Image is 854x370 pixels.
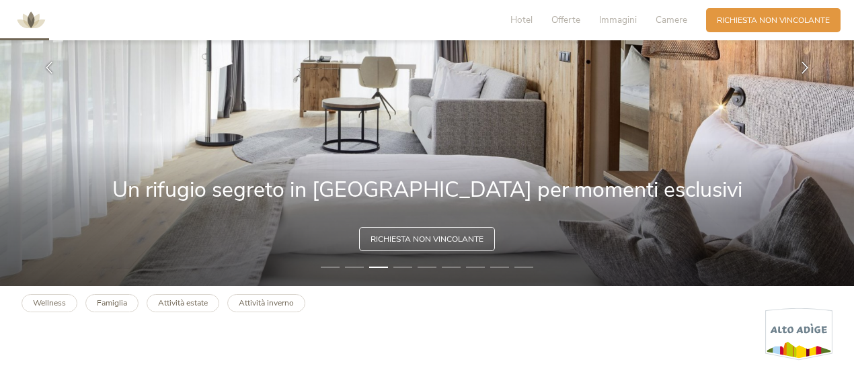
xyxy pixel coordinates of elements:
a: Attività inverno [227,294,305,312]
b: Attività estate [158,297,208,308]
span: Richiesta non vincolante [717,15,830,26]
img: Alto Adige [765,308,832,361]
a: Attività estate [147,294,219,312]
span: Immagini [599,13,637,26]
span: Richiesta non vincolante [371,234,483,245]
a: AMONTI & LUNARIS Wellnessresort [11,16,51,24]
b: Wellness [33,297,66,308]
span: Hotel [510,13,533,26]
b: Attività inverno [239,297,294,308]
span: Offerte [551,13,580,26]
a: Wellness [22,294,77,312]
a: Famiglia [85,294,139,312]
span: Camere [656,13,687,26]
b: Famiglia [97,297,127,308]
